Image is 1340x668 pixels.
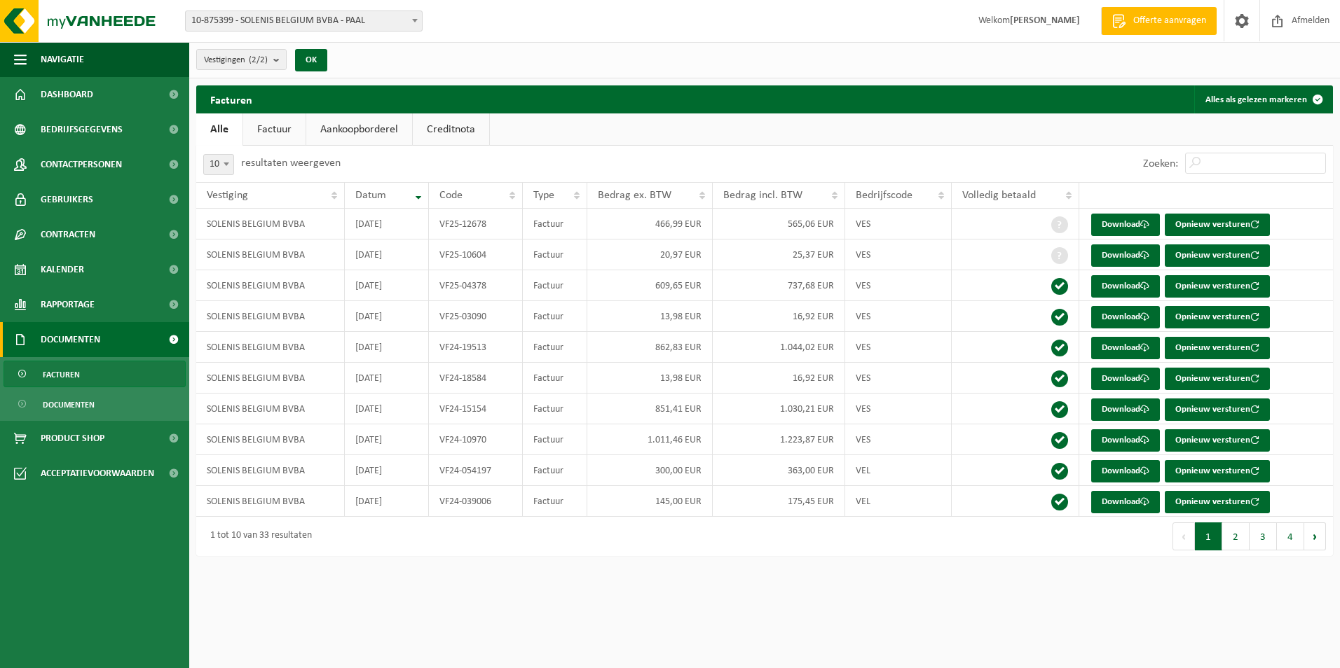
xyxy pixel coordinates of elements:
[196,455,345,486] td: SOLENIS BELGIUM BVBA
[587,301,713,332] td: 13,98 EUR
[196,239,345,270] td: SOLENIS BELGIUM BVBA
[1165,368,1270,390] button: Opnieuw versturen
[429,270,522,301] td: VF25-04378
[1091,398,1160,421] a: Download
[523,301,588,332] td: Factuur
[713,455,845,486] td: 363,00 EUR
[587,455,713,486] td: 300,00 EUR
[1101,7,1217,35] a: Offerte aanvragen
[1194,85,1332,113] button: Alles als gelezen markeren
[43,391,95,418] span: Documenten
[1165,460,1270,482] button: Opnieuw versturen
[723,190,802,201] span: Bedrag incl. BTW
[598,190,671,201] span: Bedrag ex. BTW
[196,424,345,455] td: SOLENIS BELGIUM BVBA
[523,394,588,424] td: Factuur
[4,391,186,417] a: Documenten
[845,424,952,455] td: VES
[587,239,713,270] td: 20,97 EUR
[845,209,952,239] td: VES
[523,209,588,239] td: Factuur
[429,455,522,486] td: VF24-054197
[587,270,713,301] td: 609,65 EUR
[196,49,287,70] button: Vestigingen(2/2)
[1091,460,1160,482] a: Download
[41,252,84,287] span: Kalender
[41,421,104,456] span: Product Shop
[41,182,93,217] span: Gebruikers
[41,112,123,147] span: Bedrijfsgegevens
[4,361,186,387] a: Facturen
[203,154,234,175] span: 10
[713,239,845,270] td: 25,37 EUR
[1091,337,1160,359] a: Download
[345,270,430,301] td: [DATE]
[41,217,95,252] span: Contracten
[587,486,713,517] td: 145,00 EUR
[243,113,306,146] a: Factuur
[845,301,952,332] td: VES
[1277,522,1304,550] button: 4
[1165,491,1270,513] button: Opnieuw versturen
[207,190,248,201] span: Vestiging
[41,322,100,357] span: Documenten
[587,394,713,424] td: 851,41 EUR
[196,301,345,332] td: SOLENIS BELGIUM BVBA
[429,301,522,332] td: VF25-03090
[185,11,423,32] span: 10-875399 - SOLENIS BELGIUM BVBA - PAAL
[845,363,952,394] td: VES
[1091,214,1160,236] a: Download
[429,486,522,517] td: VF24-039006
[713,486,845,517] td: 175,45 EUR
[1091,275,1160,298] a: Download
[845,486,952,517] td: VEL
[204,50,268,71] span: Vestigingen
[523,424,588,455] td: Factuur
[1165,214,1270,236] button: Opnieuw versturen
[429,209,522,239] td: VF25-12678
[196,363,345,394] td: SOLENIS BELGIUM BVBA
[713,394,845,424] td: 1.030,21 EUR
[429,394,522,424] td: VF24-15154
[1165,429,1270,452] button: Opnieuw versturen
[1165,244,1270,267] button: Opnieuw versturen
[856,190,912,201] span: Bedrijfscode
[1165,306,1270,328] button: Opnieuw versturen
[587,424,713,455] td: 1.011,46 EUR
[345,394,430,424] td: [DATE]
[713,363,845,394] td: 16,92 EUR
[713,301,845,332] td: 16,92 EUR
[345,332,430,363] td: [DATE]
[587,363,713,394] td: 13,98 EUR
[1165,337,1270,359] button: Opnieuw versturen
[1091,306,1160,328] a: Download
[306,113,412,146] a: Aankoopborderel
[186,11,422,31] span: 10-875399 - SOLENIS BELGIUM BVBA - PAAL
[429,424,522,455] td: VF24-10970
[295,49,327,71] button: OK
[845,455,952,486] td: VEL
[196,394,345,424] td: SOLENIS BELGIUM BVBA
[355,190,386,201] span: Datum
[41,287,95,322] span: Rapportage
[523,486,588,517] td: Factuur
[241,158,341,169] label: resultaten weergeven
[345,486,430,517] td: [DATE]
[196,209,345,239] td: SOLENIS BELGIUM BVBA
[429,332,522,363] td: VF24-19513
[345,209,430,239] td: [DATE]
[196,270,345,301] td: SOLENIS BELGIUM BVBA
[41,456,154,491] span: Acceptatievoorwaarden
[1010,15,1080,26] strong: [PERSON_NAME]
[1250,522,1277,550] button: 3
[587,332,713,363] td: 862,83 EUR
[43,361,80,388] span: Facturen
[1165,275,1270,298] button: Opnieuw versturen
[1091,491,1160,513] a: Download
[41,42,84,77] span: Navigatie
[1091,368,1160,390] a: Download
[1172,522,1195,550] button: Previous
[713,270,845,301] td: 737,68 EUR
[587,209,713,239] td: 466,99 EUR
[196,332,345,363] td: SOLENIS BELGIUM BVBA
